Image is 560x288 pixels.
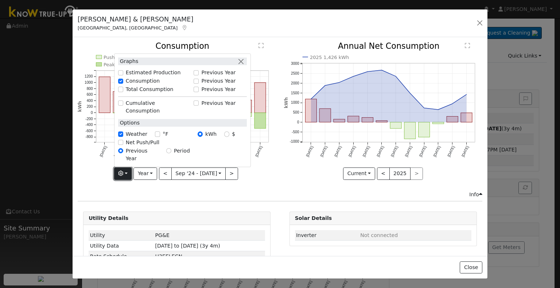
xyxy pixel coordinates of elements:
input: Previous Year [194,70,199,75]
rect: onclick="" [254,113,266,129]
circle: onclick="" [408,92,411,95]
button: < [159,167,172,180]
input: Net Push/Pull [118,140,123,145]
label: Previous Year [202,77,236,85]
a: Map [181,25,188,31]
text: [DATE] [362,145,370,158]
text: [DATE] [319,145,328,158]
input: Previous Year [118,148,123,153]
rect: onclick="" [334,119,345,122]
text: 500 [293,111,299,115]
input: Previous Year [194,100,199,106]
span: [GEOGRAPHIC_DATA], [GEOGRAPHIC_DATA] [78,25,178,31]
button: > [225,167,238,180]
text: [DATE] [376,145,385,158]
circle: onclick="" [366,70,369,73]
text: 1000 [85,80,93,84]
text: [DATE] [334,145,342,158]
text: [DATE] [254,145,263,158]
span: [DATE] to [DATE] (3y 4m) [155,243,220,249]
rect: onclick="" [461,113,472,122]
label: Previous Year [202,69,236,76]
rect: onclick="" [362,118,373,122]
text: 800 [87,87,93,91]
text: Annual Net Consumption [338,42,440,51]
circle: onclick="" [323,84,326,87]
text: 1200 [85,75,93,79]
text: [DATE] [461,145,470,158]
text: [DATE] [348,145,357,158]
rect: onclick="" [99,77,110,113]
label: Net Push/Pull [126,139,159,146]
text: 1500 [291,91,299,95]
circle: onclick="" [423,107,425,110]
text: Peak Push Hour 17.2 kWh [104,62,165,67]
label: °F [163,130,168,138]
input: Cumulative Consumption [118,100,123,106]
circle: onclick="" [465,93,468,96]
strong: Utility Details [89,215,128,221]
rect: onclick="" [254,83,266,113]
td: Utility [89,230,154,241]
span: ID: 14375613, authorized: 06/27/24 [155,232,170,238]
button: Current [343,167,375,180]
text: 2025 1,426 kWh [310,55,349,60]
input: Previous Year [194,87,199,92]
label: Previous Year [202,99,236,107]
text: 0 [91,111,93,115]
label: Consumption [126,77,160,85]
text: Push [104,55,115,60]
label: Graphs [118,58,139,65]
td: Inverter [295,230,359,241]
label: Period [174,147,190,155]
circle: onclick="" [380,69,383,72]
text: -200 [85,117,93,121]
rect: onclick="" [432,122,444,124]
text: -1000 [289,140,299,144]
strong: Solar Details [295,215,332,221]
rect: onclick="" [347,116,359,122]
input: Estimated Production [118,70,123,75]
text: [DATE] [305,145,314,158]
span: Y [155,253,182,259]
label: Previous Year [126,147,159,162]
text: -400 [85,123,93,127]
text:  [259,43,264,49]
button: 2025 [389,167,411,180]
label: Cumulative Consumption [126,99,190,115]
span: ID: null, authorized: None [360,232,398,238]
text: 2500 [291,72,299,76]
text: 2000 [291,81,299,85]
label: kWh [205,130,217,138]
rect: onclick="" [447,117,458,122]
label: $ [232,130,235,138]
button: Close [460,261,482,274]
text:  [465,43,470,49]
input: Total Consumption [118,87,123,92]
text: 600 [87,93,93,97]
rect: onclick="" [390,122,401,129]
text: Consumption [156,42,210,51]
text: 0 [297,120,299,124]
circle: onclick="" [394,75,397,78]
h5: [PERSON_NAME] & [PERSON_NAME] [78,15,193,24]
label: Options [118,119,140,127]
text: [DATE] [447,145,455,158]
rect: onclick="" [113,92,124,113]
circle: onclick="" [338,81,341,84]
text: [DATE] [432,145,441,158]
rect: onclick="" [418,122,429,137]
rect: onclick="" [241,113,252,117]
input: Consumption [118,79,123,84]
input: Weather [118,131,123,137]
text: 400 [87,99,93,103]
rect: onclick="" [376,121,387,122]
text: 1000 [291,101,299,105]
rect: onclick="" [319,109,331,122]
text: kWh [77,101,82,112]
circle: onclick="" [437,108,440,111]
text: kWh [284,98,289,109]
circle: onclick="" [309,98,312,100]
text: 200 [87,105,93,109]
text: [DATE] [390,145,399,158]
